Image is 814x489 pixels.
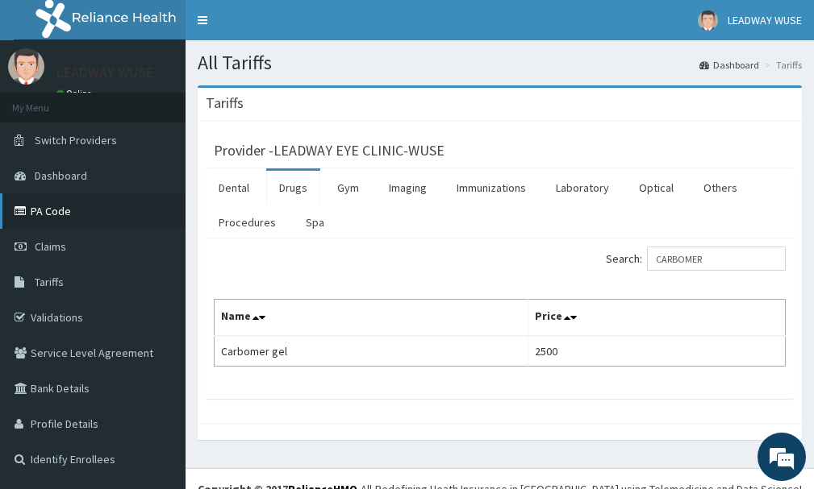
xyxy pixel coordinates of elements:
[30,81,65,121] img: d_794563401_company_1708531726252_794563401
[215,336,528,367] td: Carbomer gel
[761,58,802,72] li: Tariffs
[698,10,718,31] img: User Image
[265,8,303,47] div: Minimize live chat window
[206,171,262,205] a: Dental
[206,96,244,110] h3: Tariffs
[56,88,95,99] a: Online
[8,321,307,378] textarea: Type your message and hit 'Enter'
[206,205,289,239] a: Procedures
[728,13,802,27] span: LEADWAY WUSE
[35,133,117,147] span: Switch Providers
[214,143,445,158] h3: Provider - LEADWAY EYE CLINIC-WUSE
[528,300,786,337] th: Price
[198,52,802,73] h1: All Tariffs
[691,171,750,205] a: Others
[528,336,786,367] td: 2500
[84,90,271,111] div: Chat with us now
[8,48,44,85] img: User Image
[376,171,440,205] a: Imaging
[606,247,786,271] label: Search:
[266,171,320,205] a: Drugs
[35,239,66,254] span: Claims
[293,205,337,239] a: Spa
[94,143,223,306] span: We're online!
[699,58,759,72] a: Dashboard
[324,171,372,205] a: Gym
[215,300,528,337] th: Name
[444,171,539,205] a: Immunizations
[543,171,622,205] a: Laboratory
[647,247,786,271] input: Search:
[35,275,64,289] span: Tariffs
[626,171,687,205] a: Optical
[56,65,153,80] p: LEADWAY WUSE
[35,168,87,183] span: Dashboard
